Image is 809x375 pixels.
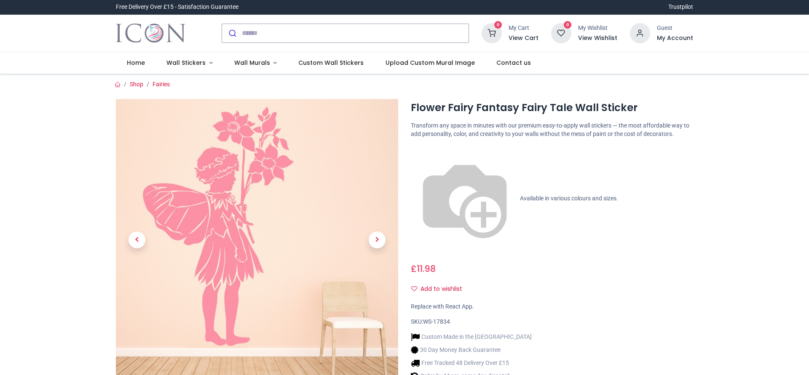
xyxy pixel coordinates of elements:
[411,122,693,138] p: Transform any space in minutes with our premium easy-to-apply wall stickers — the most affordable...
[411,286,417,292] i: Add to wishlist
[411,346,532,354] li: 30 Day Money Back Guarantee
[411,282,469,296] button: Add to wishlistAdd to wishlist
[668,3,693,11] a: Trustpilot
[509,34,538,43] a: View Cart
[411,332,532,341] li: Custom Made in the [GEOGRAPHIC_DATA]
[411,303,693,311] div: Replace with React App.
[153,81,170,88] a: Fairies
[423,318,450,325] span: WS-17834
[411,318,693,326] div: SKU:
[166,59,206,67] span: Wall Stickers
[298,59,364,67] span: Custom Wall Stickers
[482,29,502,36] a: 0
[116,21,185,45] img: Icon Wall Stickers
[551,29,571,36] a: 0
[496,59,531,67] span: Contact us
[657,34,693,43] a: My Account
[411,359,532,367] li: Free Tracked 48 Delivery Over £15
[234,59,270,67] span: Wall Murals
[356,141,398,338] a: Next
[411,263,436,275] span: £
[417,263,436,275] span: 11.98
[564,21,572,29] sup: 0
[116,141,158,338] a: Previous
[155,52,223,74] a: Wall Stickers
[116,21,185,45] a: Logo of Icon Wall Stickers
[520,195,618,202] span: Available in various colours and sizes.
[411,145,519,253] img: color-wheel.png
[578,34,617,43] a: View Wishlist
[130,81,143,88] a: Shop
[578,24,617,32] div: My Wishlist
[386,59,475,67] span: Upload Custom Mural Image
[116,3,238,11] div: Free Delivery Over £15 - Satisfaction Guarantee
[129,231,145,248] span: Previous
[411,101,693,115] h1: Flower Fairy Fantasy Fairy Tale Wall Sticker
[127,59,145,67] span: Home
[494,21,502,29] sup: 0
[657,24,693,32] div: Guest
[222,24,242,43] button: Submit
[223,52,288,74] a: Wall Murals
[509,24,538,32] div: My Cart
[369,231,386,248] span: Next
